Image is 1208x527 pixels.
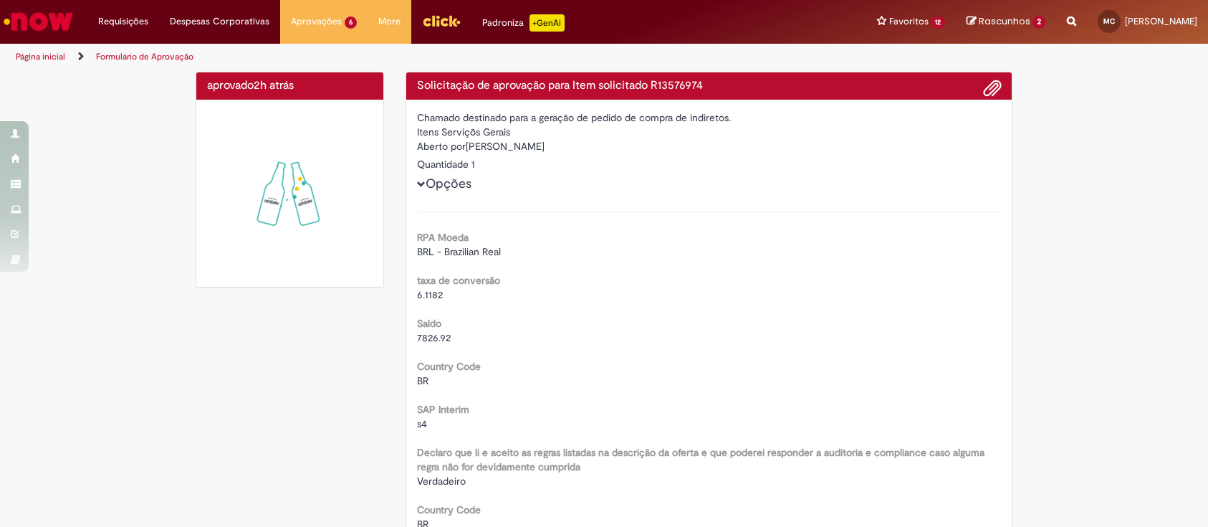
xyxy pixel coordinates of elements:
span: BR [417,374,428,387]
span: Despesas Corporativas [170,14,269,29]
span: Requisições [98,14,148,29]
time: 29/09/2025 14:16:19 [254,78,294,92]
b: RPA Moeda [417,231,469,244]
p: +GenAi [529,14,565,32]
span: 2h atrás [254,78,294,92]
div: [PERSON_NAME] [417,139,1002,157]
div: Itens Serviçõs Gerais [417,125,1002,139]
a: Página inicial [16,51,65,62]
b: SAP Interim [417,403,469,416]
img: ServiceNow [1,7,75,36]
span: 6 [345,16,357,29]
span: Verdadeiro [417,475,466,488]
ul: Trilhas de página [11,44,795,70]
label: Aberto por [417,139,466,153]
b: Country Code [417,503,481,516]
span: 12 [931,16,946,29]
a: Rascunhos [967,15,1045,29]
a: Formulário de Aprovação [96,51,193,62]
h4: Solicitação de aprovação para Item solicitado R13576974 [417,80,1002,92]
span: 7826.92 [417,331,451,344]
div: Padroniza [482,14,565,32]
span: Rascunhos [979,14,1030,28]
b: taxa de conversão [417,274,500,287]
img: click_logo_yellow_360x200.png [422,10,461,32]
span: BRL - Brazilian Real [417,245,501,258]
b: Saldo [417,317,441,330]
span: More [378,14,401,29]
div: Quantidade 1 [417,157,1002,171]
span: 6.1182 [417,288,443,301]
img: sucesso_1.gif [207,110,373,276]
span: Aprovações [291,14,342,29]
span: s4 [417,417,427,430]
b: Declaro que li e aceito as regras listadas na descrição da oferta e que poderei responder a audit... [417,446,984,473]
span: MC [1103,16,1115,26]
h4: aprovado [207,80,373,92]
span: [PERSON_NAME] [1125,15,1197,27]
span: Favoritos [889,14,929,29]
div: Chamado destinado para a geração de pedido de compra de indiretos. [417,110,1002,125]
b: Country Code [417,360,481,373]
span: 2 [1032,16,1045,29]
